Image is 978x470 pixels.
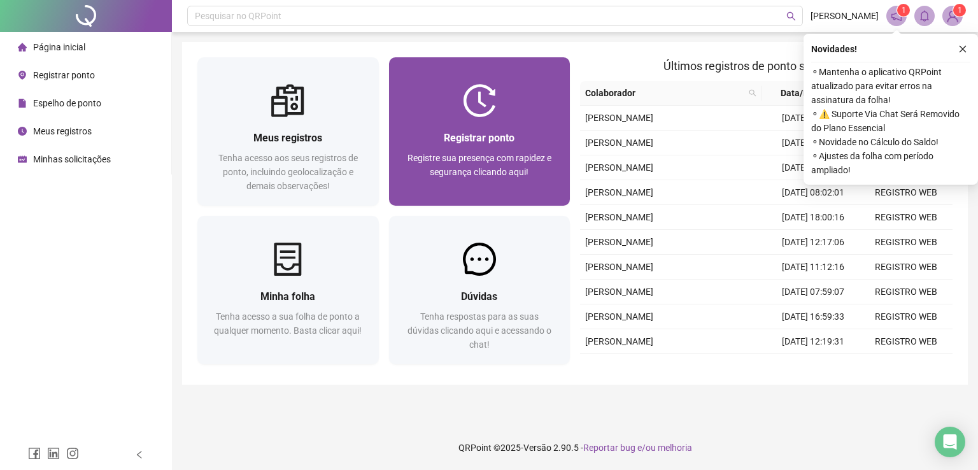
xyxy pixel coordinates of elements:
span: [PERSON_NAME] [585,187,653,197]
span: Minha folha [260,290,315,303]
span: instagram [66,447,79,460]
span: left [135,450,144,459]
td: [DATE] 16:59:33 [767,304,860,329]
span: [PERSON_NAME] [585,287,653,297]
td: [DATE] 18:00:16 [767,205,860,230]
span: Dúvidas [461,290,497,303]
span: Versão [523,443,551,453]
span: notification [891,10,902,22]
span: Minhas solicitações [33,154,111,164]
span: Meus registros [33,126,92,136]
span: Registrar ponto [33,70,95,80]
span: Página inicial [33,42,85,52]
span: 1 [958,6,962,15]
span: Reportar bug e/ou melhoria [583,443,692,453]
td: [DATE] 12:17:06 [767,230,860,255]
span: facebook [28,447,41,460]
span: [PERSON_NAME] [811,9,879,23]
td: REGISTRO WEB [860,280,953,304]
td: REGISTRO WEB [860,180,953,205]
span: Tenha acesso aos seus registros de ponto, incluindo geolocalização e demais observações! [218,153,358,191]
span: 1 [902,6,906,15]
a: DúvidasTenha respostas para as suas dúvidas clicando aqui e acessando o chat! [389,216,570,364]
span: Tenha acesso a sua folha de ponto a qualquer momento. Basta clicar aqui! [214,311,362,336]
span: [PERSON_NAME] [585,237,653,247]
a: Minha folhaTenha acesso a sua folha de ponto a qualquer momento. Basta clicar aqui! [197,216,379,364]
td: REGISTRO WEB [860,354,953,379]
span: Tenha respostas para as suas dúvidas clicando aqui e acessando o chat! [407,311,551,350]
a: Registrar pontoRegistre sua presença com rapidez e segurança clicando aqui! [389,57,570,206]
span: [PERSON_NAME] [585,311,653,322]
sup: 1 [897,4,910,17]
span: ⚬ Mantenha o aplicativo QRPoint atualizado para evitar erros na assinatura da folha! [811,65,970,107]
span: Registre sua presença com rapidez e segurança clicando aqui! [407,153,551,177]
div: Open Intercom Messenger [935,427,965,457]
span: linkedin [47,447,60,460]
span: bell [919,10,930,22]
span: ⚬ ⚠️ Suporte Via Chat Será Removido do Plano Essencial [811,107,970,135]
td: [DATE] 07:59:07 [767,280,860,304]
sup: Atualize o seu contato no menu Meus Dados [953,4,966,17]
span: close [958,45,967,53]
span: [PERSON_NAME] [585,138,653,148]
td: [DATE] 08:02:01 [767,180,860,205]
span: file [18,99,27,108]
span: home [18,43,27,52]
span: search [786,11,796,21]
td: REGISTRO WEB [860,304,953,329]
span: Colaborador [585,86,744,100]
span: Meus registros [253,132,322,144]
td: REGISTRO WEB [860,205,953,230]
td: [DATE] 12:19:31 [767,329,860,354]
span: environment [18,71,27,80]
span: [PERSON_NAME] [585,162,653,173]
span: Espelho de ponto [33,98,101,108]
td: [DATE] 11:25:32 [767,155,860,180]
span: Registrar ponto [444,132,514,144]
th: Data/Hora [762,81,852,106]
a: Meus registrosTenha acesso aos seus registros de ponto, incluindo geolocalização e demais observa... [197,57,379,206]
img: 90980 [943,6,962,25]
span: [PERSON_NAME] [585,113,653,123]
td: [DATE] 11:12:16 [767,255,860,280]
span: search [749,89,756,97]
span: search [746,83,759,103]
span: [PERSON_NAME] [585,336,653,346]
footer: QRPoint © 2025 - 2.90.5 - [172,425,978,470]
td: [DATE] 18:00:03 [767,106,860,131]
span: schedule [18,155,27,164]
span: Data/Hora [767,86,837,100]
td: [DATE] 12:24:41 [767,131,860,155]
span: ⚬ Novidade no Cálculo do Saldo! [811,135,970,149]
span: [PERSON_NAME] [585,212,653,222]
span: clock-circle [18,127,27,136]
span: Últimos registros de ponto sincronizados [663,59,869,73]
td: [DATE] 11:05:09 [767,354,860,379]
span: ⚬ Ajustes da folha com período ampliado! [811,149,970,177]
td: REGISTRO WEB [860,329,953,354]
span: [PERSON_NAME] [585,262,653,272]
span: Novidades ! [811,42,857,56]
td: REGISTRO WEB [860,255,953,280]
td: REGISTRO WEB [860,230,953,255]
